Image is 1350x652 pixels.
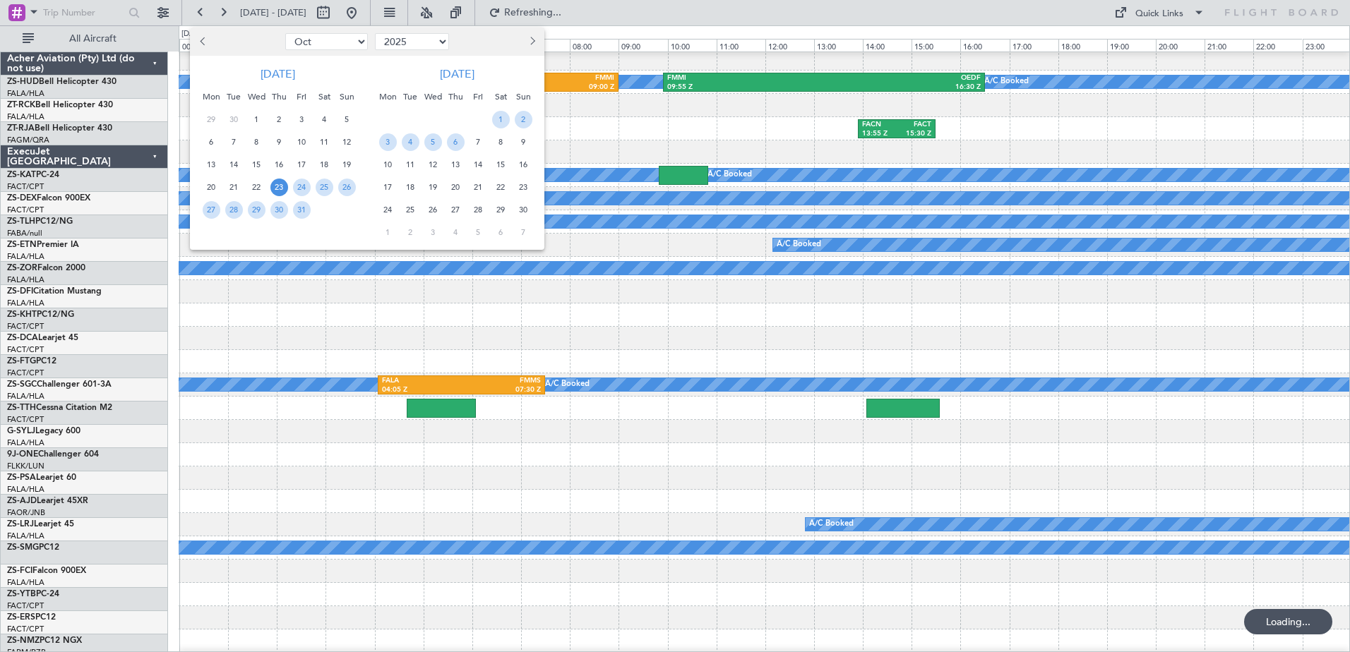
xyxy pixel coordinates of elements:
span: 2 [515,111,532,128]
div: 24-11-2025 [376,198,399,221]
span: 27 [203,201,220,219]
span: 15 [492,156,510,174]
span: 22 [492,179,510,196]
div: 27-10-2025 [200,198,222,221]
div: 13-11-2025 [444,153,467,176]
span: 12 [424,156,442,174]
span: 6 [492,224,510,241]
div: 19-10-2025 [335,153,358,176]
span: 2 [270,111,288,128]
span: 25 [402,201,419,219]
span: 29 [492,201,510,219]
span: 10 [293,133,311,151]
div: 28-10-2025 [222,198,245,221]
span: 20 [203,179,220,196]
span: 2 [402,224,419,241]
div: 4-11-2025 [399,131,422,153]
span: 13 [203,156,220,174]
span: 12 [338,133,356,151]
div: 3-12-2025 [422,221,444,243]
div: 8-11-2025 [489,131,512,153]
div: 31-10-2025 [290,198,313,221]
span: 8 [248,133,265,151]
span: 30 [515,201,532,219]
span: 30 [225,111,243,128]
span: 15 [248,156,265,174]
span: 7 [515,224,532,241]
span: 17 [293,156,311,174]
div: Sun [512,85,534,108]
div: 6-11-2025 [444,131,467,153]
div: 7-11-2025 [467,131,489,153]
span: 27 [447,201,465,219]
span: 18 [402,179,419,196]
div: 4-12-2025 [444,221,467,243]
div: 15-11-2025 [489,153,512,176]
div: 2-11-2025 [512,108,534,131]
div: 23-11-2025 [512,176,534,198]
div: 6-10-2025 [200,131,222,153]
div: Thu [444,85,467,108]
div: 21-10-2025 [222,176,245,198]
div: 27-11-2025 [444,198,467,221]
span: 3 [379,133,397,151]
div: 20-10-2025 [200,176,222,198]
div: Tue [399,85,422,108]
span: 31 [293,201,311,219]
select: Select month [285,33,368,50]
span: 1 [379,224,397,241]
span: 4 [402,133,419,151]
span: 23 [270,179,288,196]
div: 13-10-2025 [200,153,222,176]
div: Sat [489,85,512,108]
div: Thu [268,85,290,108]
div: 18-10-2025 [313,153,335,176]
span: 28 [470,201,487,219]
div: 7-12-2025 [512,221,534,243]
span: 1 [492,111,510,128]
select: Select year [375,33,449,50]
div: 3-11-2025 [376,131,399,153]
span: 26 [424,201,442,219]
div: 23-10-2025 [268,176,290,198]
div: 5-11-2025 [422,131,444,153]
div: 24-10-2025 [290,176,313,198]
div: Tue [222,85,245,108]
div: 26-10-2025 [335,176,358,198]
button: Next month [524,30,539,53]
span: 16 [515,156,532,174]
div: 22-10-2025 [245,176,268,198]
span: 29 [248,201,265,219]
div: 16-11-2025 [512,153,534,176]
span: 6 [203,133,220,151]
div: 29-10-2025 [245,198,268,221]
span: 28 [225,201,243,219]
span: 8 [492,133,510,151]
span: 11 [316,133,333,151]
span: 26 [338,179,356,196]
span: 3 [424,224,442,241]
div: 1-10-2025 [245,108,268,131]
div: 26-11-2025 [422,198,444,221]
div: 8-10-2025 [245,131,268,153]
div: Wed [245,85,268,108]
div: 11-10-2025 [313,131,335,153]
span: 5 [424,133,442,151]
div: 7-10-2025 [222,131,245,153]
span: 29 [203,111,220,128]
span: 30 [270,201,288,219]
div: 30-9-2025 [222,108,245,131]
span: 21 [470,179,487,196]
span: 4 [447,224,465,241]
span: 14 [225,156,243,174]
div: Fri [290,85,313,108]
span: 20 [447,179,465,196]
span: 22 [248,179,265,196]
div: 19-11-2025 [422,176,444,198]
span: 24 [379,201,397,219]
div: 22-11-2025 [489,176,512,198]
div: 14-10-2025 [222,153,245,176]
div: 10-11-2025 [376,153,399,176]
div: Wed [422,85,444,108]
div: Sun [335,85,358,108]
